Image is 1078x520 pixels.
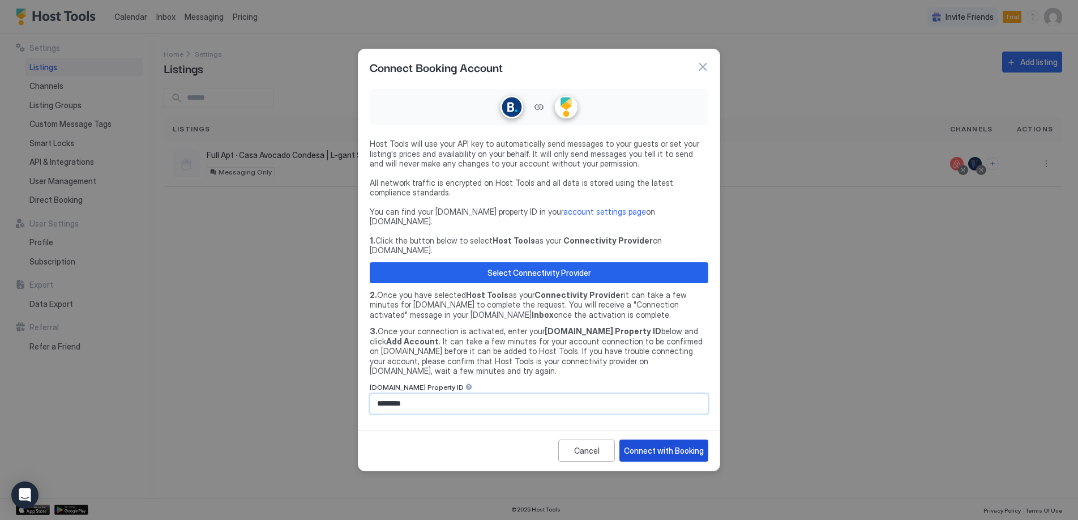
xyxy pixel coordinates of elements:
[370,394,708,414] input: Input Field
[370,383,464,391] span: [DOMAIN_NAME] Property ID
[370,236,708,255] span: Click the button below to select as your on [DOMAIN_NAME].
[466,290,508,300] b: Host Tools
[493,236,535,245] b: Host Tools
[619,440,708,462] button: Connect with Booking
[545,326,661,336] b: [DOMAIN_NAME] Property ID
[487,267,591,279] div: Select Connectivity Provider
[11,481,38,509] div: Open Intercom Messenger
[563,207,646,216] a: account settings page
[370,236,375,245] b: 1.
[558,440,615,462] button: Cancel
[370,139,708,169] span: Host Tools will use your API key to automatically send messages to your guests or set your listin...
[532,310,554,319] b: Inbox
[370,58,503,75] span: Connect Booking Account
[370,290,708,320] span: Once you have selected as your it can take a few minutes for [DOMAIN_NAME] to complete the reques...
[624,445,704,457] div: Connect with Booking
[574,445,600,457] div: Cancel
[370,178,708,198] span: All network traffic is encrypted on Host Tools and all data is stored using the latest compliance...
[534,290,624,300] b: Connectivity Provider
[370,290,377,300] b: 2.
[370,262,708,283] button: Select Connectivity Provider
[370,326,378,336] b: 3.
[370,207,708,227] span: You can find your [DOMAIN_NAME] property ID in your on [DOMAIN_NAME].
[386,336,439,346] b: Add Account
[370,326,708,376] span: Once your connection is activated, enter your below and click . It can take a few minutes for you...
[563,236,653,245] b: Connectivity Provider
